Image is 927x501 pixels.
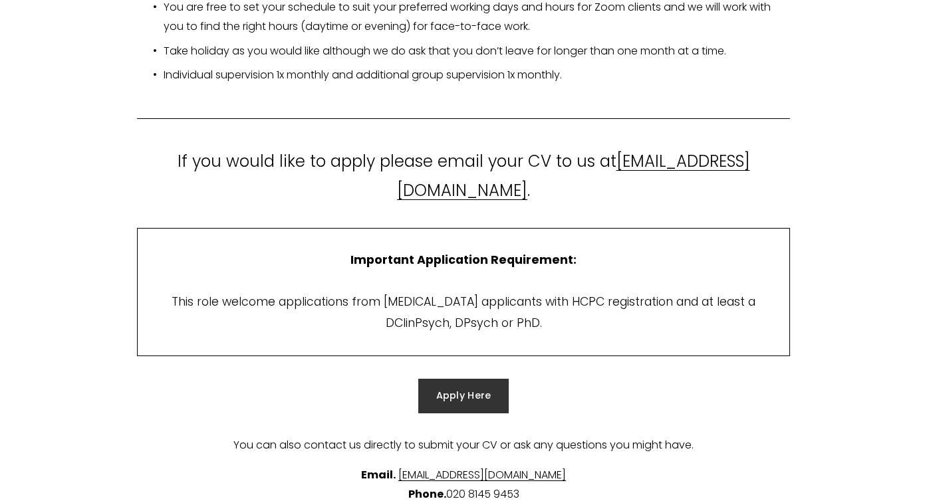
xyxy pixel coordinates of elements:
[361,467,396,482] strong: Email.
[137,228,790,355] td: This role welcome applications from [MEDICAL_DATA] applicants with HCPC registration and at least...
[398,467,566,482] a: [EMAIL_ADDRESS][DOMAIN_NAME]
[137,147,791,205] p: If you would like to apply please email your CV to us at .
[418,379,509,414] a: Apply Here
[397,150,750,202] a: [EMAIL_ADDRESS][DOMAIN_NAME]
[164,42,791,61] p: Take holiday as you would like although we do ask that you don’t leave for longer than one month ...
[137,436,791,455] p: You can also contact us directly to submit your CV or ask any questions you might have.
[350,252,577,268] b: Important Application Requirement:
[164,66,791,85] p: Individual supervision 1x monthly and additional group supervision 1x monthly.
